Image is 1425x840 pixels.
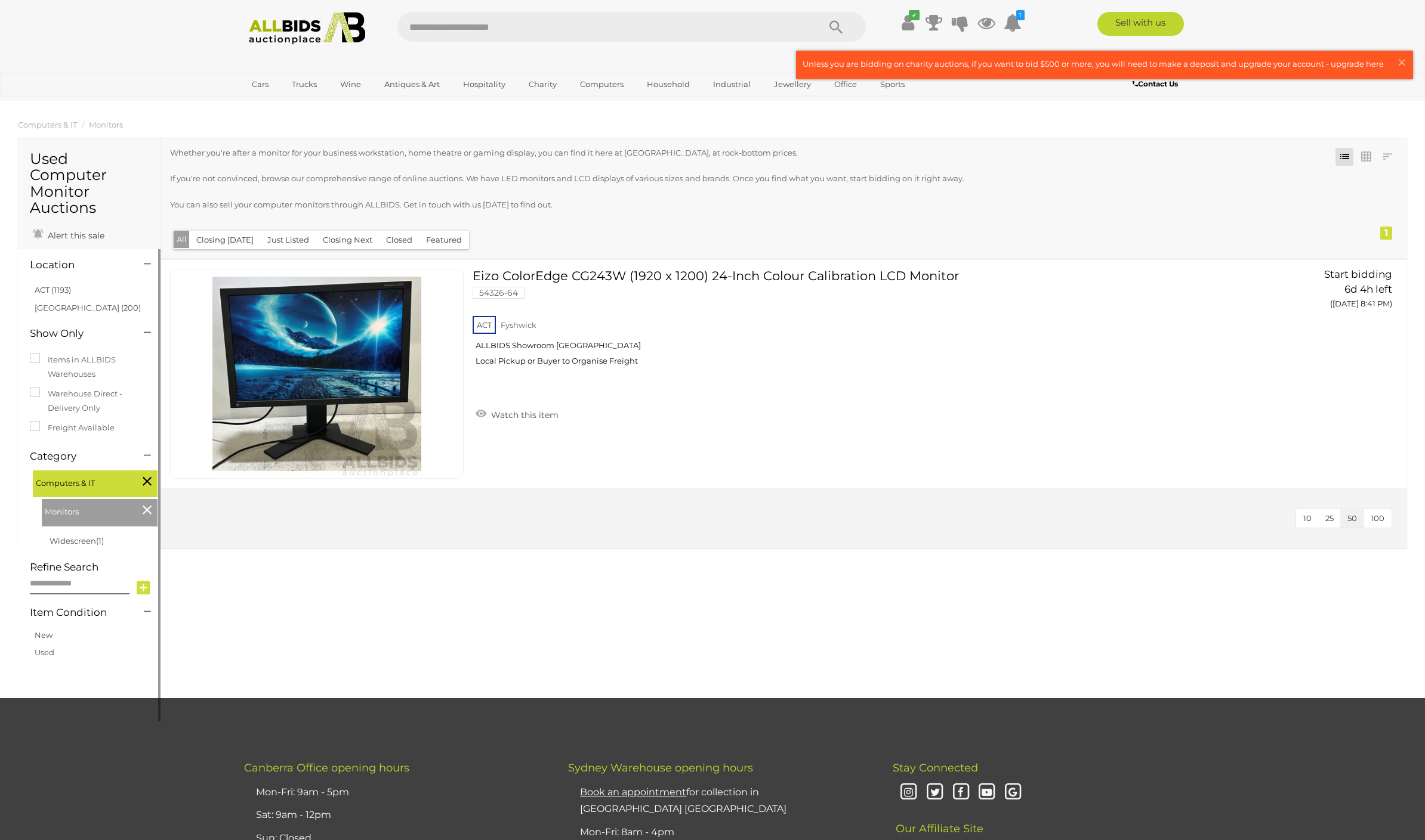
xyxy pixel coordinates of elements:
button: Featured [419,231,469,249]
h4: Category [30,451,126,462]
h4: Refine Search [30,562,158,573]
i: Google [1003,782,1023,803]
a: Computers [572,75,631,94]
a: Charity [521,75,565,94]
button: Closed [379,231,420,249]
i: Youtube [977,782,998,803]
u: Book an appointment [580,786,686,798]
li: Mon-Fri: 9am - 5pm [253,781,538,804]
label: Items in ALLBIDS Warehouses [30,353,149,381]
a: ACT (1193) [35,285,71,295]
span: Sydney Warehouse opening hours [568,761,753,774]
a: Alert this sale [30,225,107,243]
span: 50 [1347,513,1357,523]
a: Wine [332,75,369,94]
div: 1 [1380,227,1392,240]
img: 54326-64a.jpg [212,269,421,478]
a: Jewellery [766,75,819,94]
button: Search [806,12,866,42]
a: Widescreen(1) [50,536,104,545]
a: Book an appointmentfor collection in [GEOGRAPHIC_DATA] [GEOGRAPHIC_DATA] [580,786,786,815]
p: You can also sell your computer monitors through ALLBIDS. Get in touch with us [DATE] to find out. [170,198,1287,212]
a: Office [826,75,865,94]
a: [GEOGRAPHIC_DATA] [244,94,344,114]
p: If you're not convinced, browse our comprehensive range of online auctions. We have LED monitors ... [170,172,1287,185]
a: Household [639,75,698,94]
a: Used [35,647,54,657]
a: Hospitality [455,75,513,94]
label: Freight Available [30,421,115,435]
span: Canberra Office opening hours [244,761,409,774]
a: ✔ [899,12,917,33]
span: Our Affiliate Site [893,804,983,835]
a: Sell with us [1097,12,1184,36]
i: Twitter [924,782,945,803]
label: Warehouse Direct - Delivery Only [30,387,149,415]
span: (1) [96,536,104,545]
span: Start bidding [1324,268,1392,280]
i: 1 [1016,10,1025,20]
a: Computers & IT [18,120,77,129]
span: Computers & IT [36,473,125,490]
button: 100 [1364,509,1392,528]
button: Closing Next [316,231,380,249]
a: Contact Us [1133,78,1181,91]
a: 1 [1004,12,1022,33]
a: Sports [872,75,912,94]
span: Watch this item [488,410,559,420]
button: 25 [1318,509,1341,528]
i: ✔ [909,10,920,20]
a: Cars [244,75,276,94]
span: Monitors [45,502,134,519]
button: All [174,231,190,248]
h4: Location [30,259,126,271]
a: Watch this item [473,405,562,423]
a: [GEOGRAPHIC_DATA] (200) [35,303,141,312]
a: Monitors [89,120,123,129]
a: Eizo ColorEdge CG243W (1920 x 1200) 24-Inch Colour Calibration LCD Monitor 54326-64 ACT Fyshwick ... [482,269,1190,375]
a: Industrial [705,75,758,94]
i: Instagram [899,782,920,803]
a: Antiques & Art [377,75,448,94]
h4: Item Condition [30,607,126,618]
img: Allbids.com.au [242,12,372,45]
h1: Used Computer Monitor Auctions [30,151,149,216]
p: Whether you're after a monitor for your business workstation, home theatre or gaming display, you... [170,146,1287,160]
a: Start bidding 6d 4h left ([DATE] 8:41 PM) [1208,269,1395,315]
button: Closing [DATE] [189,231,261,249]
span: × [1396,51,1407,74]
b: Contact Us [1133,79,1178,88]
span: 25 [1325,513,1334,523]
h4: Show Only [30,328,126,339]
button: 10 [1296,509,1319,528]
span: Stay Connected [893,761,978,774]
span: 10 [1303,513,1312,523]
button: Just Listed [260,231,316,249]
li: Sat: 9am - 12pm [253,804,538,827]
i: Facebook [951,782,971,803]
a: New [35,630,53,640]
a: Trucks [284,75,325,94]
span: Alert this sale [45,230,104,241]
span: 100 [1371,513,1384,523]
button: 50 [1340,509,1364,528]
